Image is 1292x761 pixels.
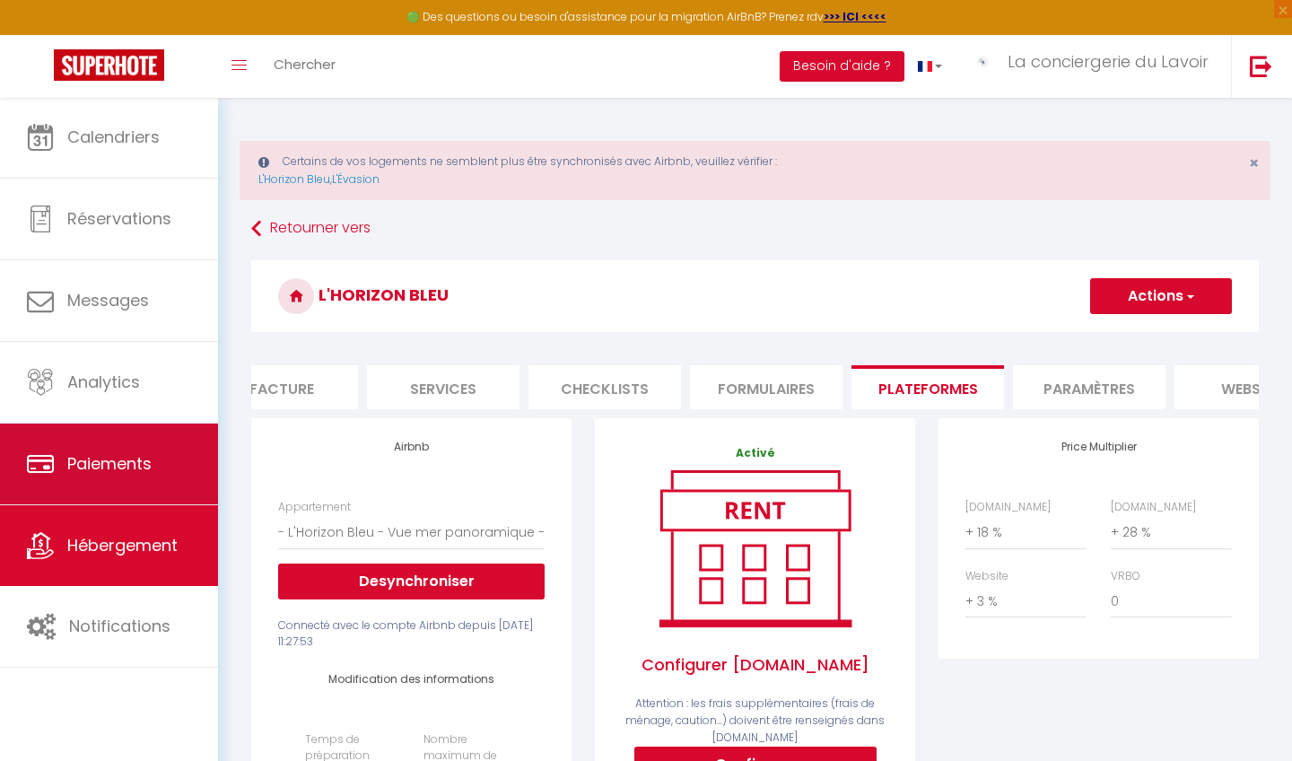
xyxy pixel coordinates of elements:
li: Facture [205,365,358,409]
a: Retourner vers [251,213,1259,245]
h4: Modification des informations [305,673,518,686]
img: logout [1250,55,1272,77]
label: Website [965,568,1008,585]
span: × [1249,152,1259,174]
label: VRBO [1111,568,1140,585]
button: Close [1249,155,1259,171]
button: Actions [1090,278,1232,314]
li: Paramètres [1013,365,1165,409]
img: rent.png [641,462,869,634]
span: Configurer [DOMAIN_NAME] [622,634,888,695]
li: Plateformes [851,365,1004,409]
span: Réservations [67,207,171,230]
button: Besoin d'aide ? [780,51,904,82]
span: Attention : les frais supplémentaires (frais de ménage, caution...) doivent être renseignés dans ... [625,695,885,745]
span: La conciergerie du Lavoir [1008,50,1209,73]
a: >>> ICI <<<< [824,9,886,24]
span: Chercher [274,55,336,74]
li: Services [367,365,519,409]
h4: Airbnb [278,441,545,453]
label: [DOMAIN_NAME] [1111,499,1196,516]
label: Appartement [278,499,351,516]
div: Certains de vos logements ne semblent plus être synchronisés avec Airbnb, veuillez vérifier : , [240,141,1270,200]
li: Formulaires [690,365,842,409]
span: Calendriers [67,126,160,148]
h3: L'Horizon Bleu [251,260,1259,332]
span: Messages [67,289,149,311]
h4: Price Multiplier [965,441,1232,453]
label: [DOMAIN_NAME] [965,499,1051,516]
a: L'Horizon Bleu [258,171,330,187]
a: ... La conciergerie du Lavoir [956,35,1231,98]
span: Paiements [67,452,152,475]
a: Chercher [260,35,349,98]
span: Hébergement [67,534,178,556]
span: Analytics [67,371,140,393]
a: L'Évasion [332,171,380,187]
img: ... [969,55,996,70]
button: Desynchroniser [278,564,545,599]
img: Super Booking [54,49,164,81]
p: Activé [622,445,888,462]
span: Notifications [69,615,170,637]
li: Checklists [528,365,681,409]
div: Connecté avec le compte Airbnb depuis [DATE] 11:27:53 [278,617,545,652]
